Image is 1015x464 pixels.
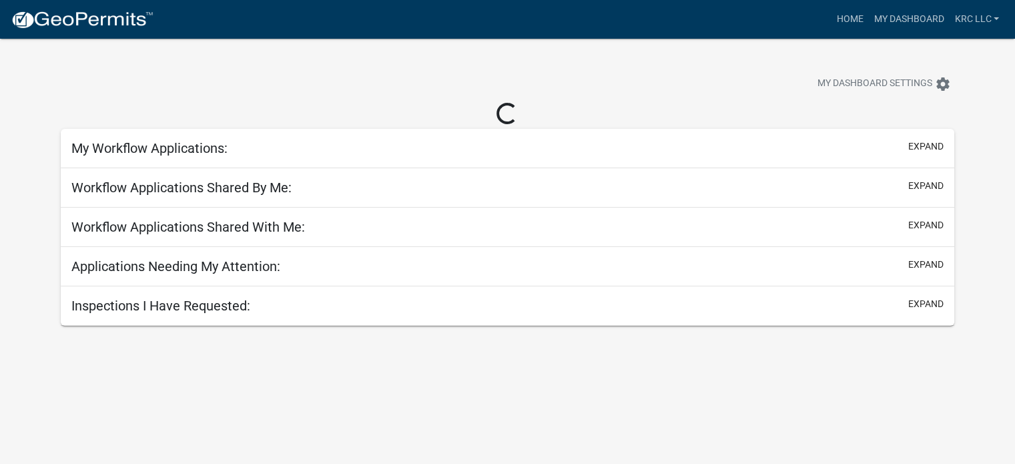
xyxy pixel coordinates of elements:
[807,71,962,97] button: My Dashboard Settingssettings
[908,179,944,193] button: expand
[949,7,1004,32] a: KRC LLC
[908,258,944,272] button: expand
[868,7,949,32] a: My Dashboard
[935,76,951,92] i: settings
[817,76,932,92] span: My Dashboard Settings
[71,140,228,156] h5: My Workflow Applications:
[908,297,944,311] button: expand
[831,7,868,32] a: Home
[71,298,250,314] h5: Inspections I Have Requested:
[71,219,305,235] h5: Workflow Applications Shared With Me:
[71,258,280,274] h5: Applications Needing My Attention:
[71,180,292,196] h5: Workflow Applications Shared By Me:
[908,218,944,232] button: expand
[908,140,944,154] button: expand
